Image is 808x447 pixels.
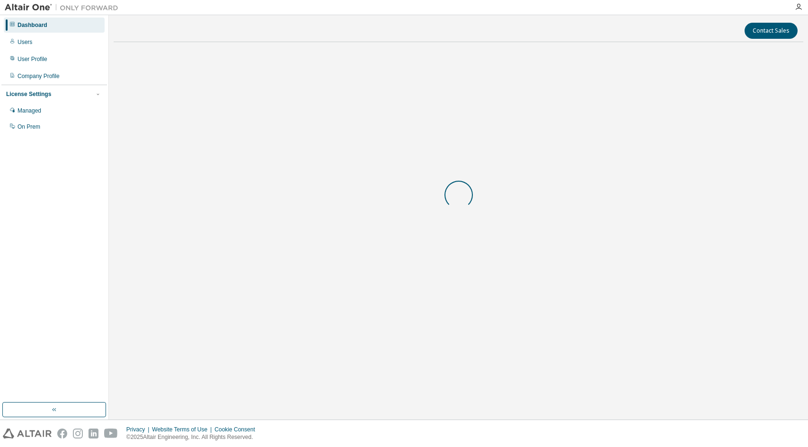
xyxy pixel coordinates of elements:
[18,123,40,131] div: On Prem
[18,55,47,63] div: User Profile
[126,426,152,433] div: Privacy
[18,72,60,80] div: Company Profile
[6,90,51,98] div: License Settings
[3,429,52,438] img: altair_logo.svg
[18,107,41,114] div: Managed
[89,429,98,438] img: linkedin.svg
[18,38,32,46] div: Users
[5,3,123,12] img: Altair One
[18,21,47,29] div: Dashboard
[126,433,261,441] p: © 2025 Altair Engineering, Inc. All Rights Reserved.
[57,429,67,438] img: facebook.svg
[73,429,83,438] img: instagram.svg
[104,429,118,438] img: youtube.svg
[152,426,214,433] div: Website Terms of Use
[745,23,798,39] button: Contact Sales
[214,426,260,433] div: Cookie Consent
